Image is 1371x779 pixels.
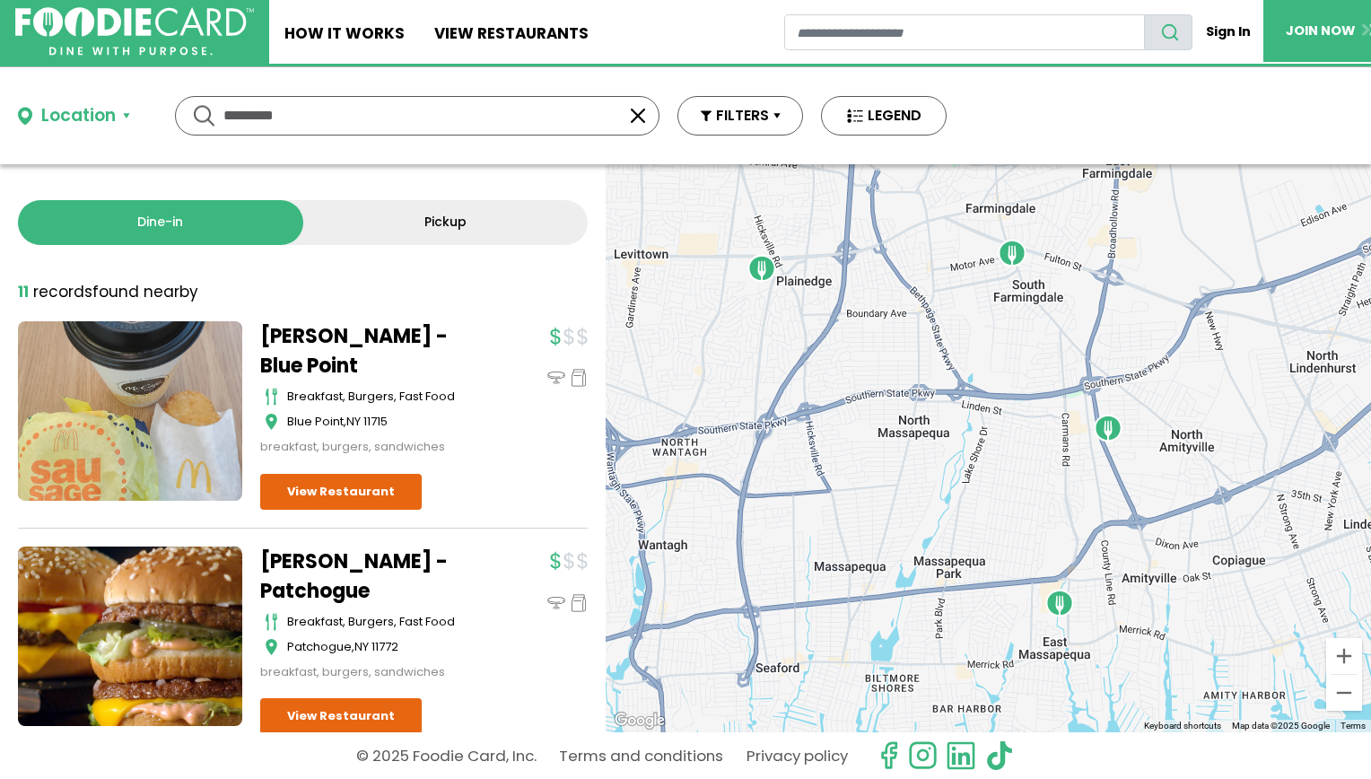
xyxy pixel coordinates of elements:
[303,200,589,245] a: Pickup
[260,438,485,456] div: breakfast, burgers, sandwiches
[363,413,388,430] span: 11715
[15,7,254,56] img: FoodieCard; Eat, Drink, Save, Donate
[18,103,130,129] button: Location
[265,638,278,656] img: map_icon.svg
[18,281,198,304] div: found nearby
[946,740,976,771] img: linkedin.svg
[991,232,1034,275] div: McDonald's - Farmingdale
[547,369,565,387] img: dinein_icon.svg
[33,281,92,302] span: records
[287,413,485,431] div: ,
[287,638,485,656] div: ,
[260,698,422,734] a: View Restaurant
[1144,14,1192,50] button: search
[1326,675,1362,711] button: Zoom out
[260,663,485,681] div: breakfast, burgers, sandwiches
[570,369,588,387] img: pickup_icon.svg
[784,14,1145,50] input: restaurant search
[984,740,1015,771] img: tiktok.svg
[346,413,361,430] span: NY
[610,709,669,732] a: Open this area in Google Maps (opens a new window)
[287,613,485,631] div: breakfast, burgers, fast food
[740,247,783,290] div: McDonald's - Levittown
[287,413,344,430] span: Blue Point
[18,281,29,302] strong: 11
[677,96,803,136] button: FILTERS
[371,638,398,655] span: 11772
[287,638,352,655] span: Patchogue
[1087,407,1130,450] div: McDonald's - Amityville
[747,740,848,772] a: Privacy policy
[265,388,278,406] img: cutlery_icon.svg
[18,200,303,245] a: Dine-in
[1144,720,1221,732] button: Keyboard shortcuts
[610,709,669,732] img: Google
[41,103,116,129] div: Location
[260,474,422,510] a: View Restaurant
[874,740,904,771] svg: check us out on facebook
[260,547,485,606] a: [PERSON_NAME] - Patchogue
[1192,14,1263,49] a: Sign In
[1232,721,1330,731] span: Map data ©2025 Google
[356,740,537,772] p: © 2025 Foodie Card, Inc.
[260,321,485,381] a: [PERSON_NAME] - Blue Point
[547,594,565,612] img: dinein_icon.svg
[265,413,278,431] img: map_icon.svg
[559,740,723,772] a: Terms and conditions
[1038,582,1081,625] div: McDonald's - Massapequa
[821,96,947,136] button: LEGEND
[1340,721,1366,731] a: Terms
[287,388,485,406] div: breakfast, burgers, fast food
[570,594,588,612] img: pickup_icon.svg
[1326,638,1362,674] button: Zoom in
[354,638,369,655] span: NY
[265,613,278,631] img: cutlery_icon.svg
